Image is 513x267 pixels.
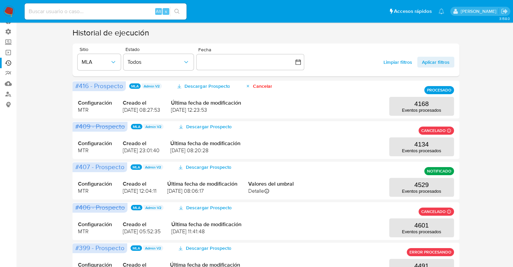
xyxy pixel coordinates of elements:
[25,7,187,16] input: Buscar usuario o caso...
[460,8,498,15] p: santiago.sgreco@mercadolibre.com
[165,8,167,15] span: s
[156,8,161,15] span: Alt
[438,8,444,14] a: Notificaciones
[501,8,508,15] a: Salir
[499,16,510,21] span: 3.158.0
[394,8,432,15] span: Accesos rápidos
[170,7,184,16] button: search-icon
